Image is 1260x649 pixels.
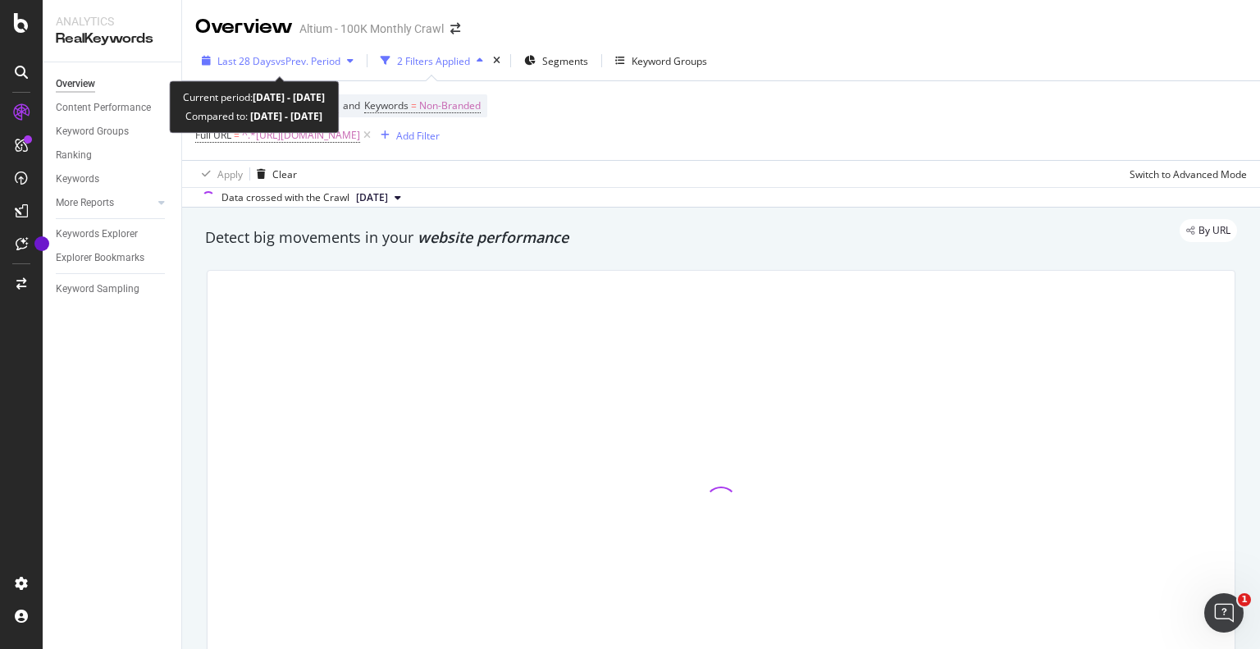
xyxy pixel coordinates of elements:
[56,249,144,267] div: Explorer Bookmarks
[343,98,360,112] span: and
[518,48,595,74] button: Segments
[253,90,325,104] b: [DATE] - [DATE]
[1123,161,1247,187] button: Switch to Advanced Mode
[396,129,440,143] div: Add Filter
[374,48,490,74] button: 2 Filters Applied
[56,171,170,188] a: Keywords
[56,249,170,267] a: Explorer Bookmarks
[632,54,707,68] div: Keyword Groups
[56,281,139,298] div: Keyword Sampling
[56,226,170,243] a: Keywords Explorer
[490,53,504,69] div: times
[56,75,95,93] div: Overview
[364,98,409,112] span: Keywords
[56,171,99,188] div: Keywords
[221,190,349,205] div: Data crossed with the Crawl
[56,30,168,48] div: RealKeywords
[56,147,92,164] div: Ranking
[374,126,440,145] button: Add Filter
[183,88,325,107] div: Current period:
[450,23,460,34] div: arrow-right-arrow-left
[56,226,138,243] div: Keywords Explorer
[34,236,49,251] div: Tooltip anchor
[248,109,322,123] b: [DATE] - [DATE]
[542,54,588,68] span: Segments
[195,48,360,74] button: Last 28 DaysvsPrev. Period
[411,98,417,112] span: =
[299,21,444,37] div: Altium - 100K Monthly Crawl
[234,128,240,142] span: =
[356,190,388,205] span: 2025 Jul. 26th
[56,147,170,164] a: Ranking
[276,54,340,68] span: vs Prev. Period
[397,54,470,68] div: 2 Filters Applied
[185,107,322,126] div: Compared to:
[56,123,170,140] a: Keyword Groups
[195,128,231,142] span: Full URL
[56,281,170,298] a: Keyword Sampling
[1130,167,1247,181] div: Switch to Advanced Mode
[195,13,293,41] div: Overview
[1198,226,1230,235] span: By URL
[195,161,243,187] button: Apply
[56,194,114,212] div: More Reports
[56,99,151,117] div: Content Performance
[250,161,297,187] button: Clear
[242,124,360,147] span: ^.*[URL][DOMAIN_NAME]
[1204,593,1244,633] iframe: Intercom live chat
[217,167,243,181] div: Apply
[1180,219,1237,242] div: legacy label
[56,13,168,30] div: Analytics
[217,54,276,68] span: Last 28 Days
[56,75,170,93] a: Overview
[56,99,170,117] a: Content Performance
[419,94,481,117] span: Non-Branded
[56,194,153,212] a: More Reports
[56,123,129,140] div: Keyword Groups
[1238,593,1251,606] span: 1
[272,167,297,181] div: Clear
[609,48,714,74] button: Keyword Groups
[349,188,408,208] button: [DATE]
